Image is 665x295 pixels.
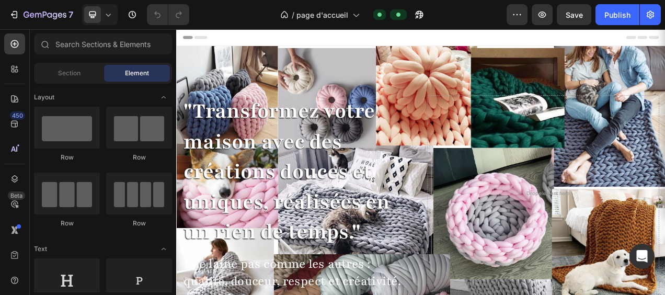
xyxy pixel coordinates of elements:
span: Toggle open [155,241,172,257]
span: Layout [34,93,54,102]
div: Row [34,153,100,162]
div: Undo/Redo [147,4,189,25]
span: Save [566,10,583,19]
div: Beta [8,191,25,200]
div: Publish [604,9,630,20]
button: Publish [595,4,639,25]
div: Row [34,219,100,228]
span: Toggle open [155,89,172,106]
span: Section [58,69,81,78]
iframe: Design area [176,29,665,295]
p: 7 [68,8,73,21]
span: page d'accueil [296,9,348,20]
div: 450 [10,111,25,120]
span: / [292,9,294,20]
div: Row [106,219,172,228]
span: Text [34,244,47,254]
button: 7 [4,4,78,25]
div: Row [106,153,172,162]
button: Save [557,4,591,25]
strong: "Transformez votre maison avec des créations douces et uniques, réalisées en un rien de temps." [9,87,274,278]
span: Element [125,69,149,78]
div: Open Intercom Messenger [629,244,655,269]
div: Drop element here [450,207,505,215]
input: Search Sections & Elements [34,33,172,54]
